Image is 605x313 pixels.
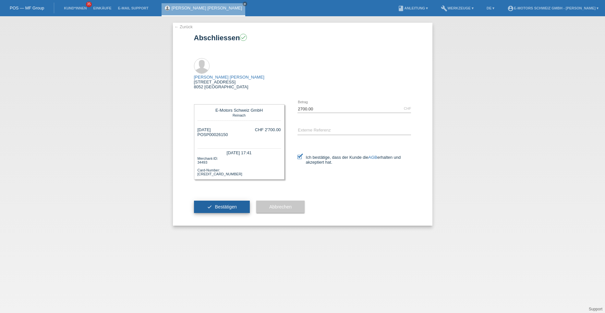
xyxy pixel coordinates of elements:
[398,5,404,12] i: book
[255,127,281,132] div: CHF 2'700.00
[198,148,281,156] div: [DATE] 17:41
[504,6,602,10] a: account_circleE-Motors Schweiz GmbH - [PERSON_NAME] ▾
[441,5,447,12] i: build
[198,156,281,176] div: Merchant-ID: 34493 Card-Number: [CREDIT_CARD_NUMBER]
[240,34,246,40] i: check
[215,204,237,209] span: Bestätigen
[194,34,411,42] h1: Abschliessen
[297,155,411,165] label: Ich bestätige, dass der Kunde die erhalten und akzeptiert hat.
[199,108,279,113] div: E-Motors Schweiz GmbH
[589,307,602,311] a: Support
[269,204,292,209] span: Abbrechen
[194,75,264,80] a: [PERSON_NAME] [PERSON_NAME]
[86,2,92,7] span: 35
[483,6,498,10] a: DE ▾
[256,201,305,213] button: Abbrechen
[507,5,514,12] i: account_circle
[438,6,477,10] a: buildWerkzeuge ▾
[61,6,90,10] a: Kund*innen
[194,75,264,89] div: [STREET_ADDRESS] 8052 [GEOGRAPHIC_DATA]
[199,113,279,117] div: Reinach
[394,6,431,10] a: bookAnleitung ▾
[115,6,152,10] a: E-Mail Support
[369,155,377,160] a: AGB
[172,6,242,10] a: [PERSON_NAME] [PERSON_NAME]
[175,24,193,29] a: ← Zurück
[198,127,228,142] div: [DATE] POSP00026150
[243,2,247,6] i: close
[207,204,212,209] i: check
[243,2,247,6] a: close
[10,6,44,10] a: POS — MF Group
[194,201,250,213] button: check Bestätigen
[404,106,411,110] div: CHF
[90,6,115,10] a: Einkäufe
